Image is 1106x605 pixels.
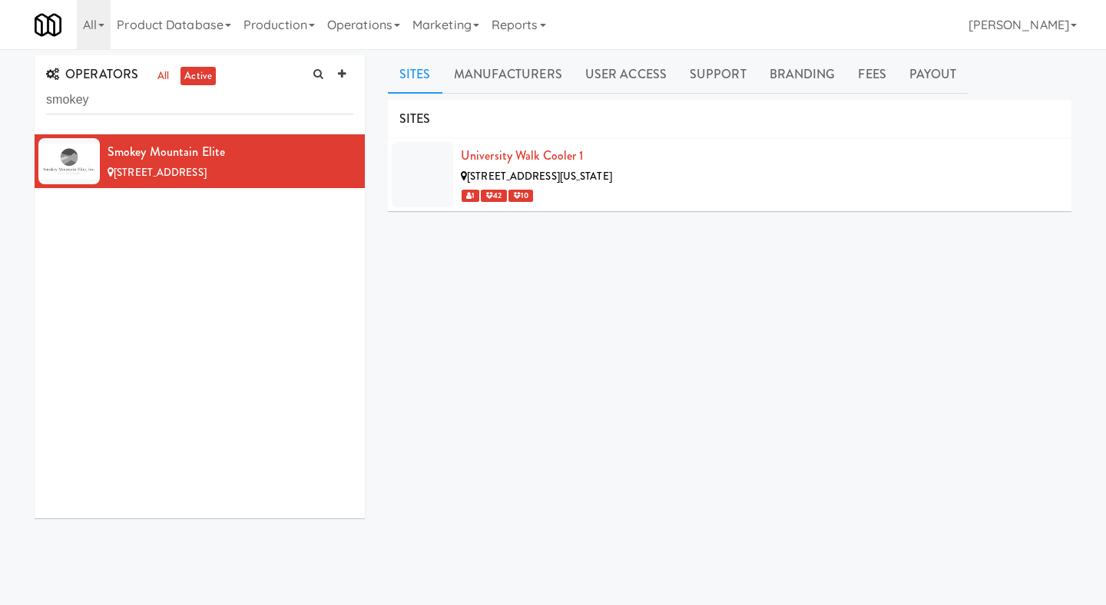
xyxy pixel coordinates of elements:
div: Smokey Mountain Elite [108,141,353,164]
a: Sites [388,55,442,94]
a: Fees [846,55,897,94]
a: all [154,67,173,86]
span: OPERATORS [46,65,138,83]
span: 1 [462,190,479,202]
span: 10 [508,190,533,202]
span: SITES [399,110,431,127]
a: Payout [898,55,969,94]
a: Manufacturers [442,55,574,94]
a: User Access [574,55,678,94]
span: [STREET_ADDRESS][US_STATE] [467,169,612,183]
img: Micromart [35,12,61,38]
input: Search Operator [46,86,353,114]
span: [STREET_ADDRESS] [114,165,207,180]
span: 42 [481,190,506,202]
a: Support [678,55,758,94]
li: Smokey Mountain Elite[STREET_ADDRESS] [35,134,365,188]
a: University Walk Cooler 1 [461,147,583,164]
a: Branding [758,55,847,94]
a: active [180,67,216,86]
